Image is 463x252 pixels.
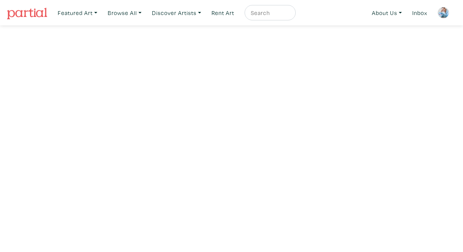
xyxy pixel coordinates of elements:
[104,5,145,21] a: Browse All
[148,5,205,21] a: Discover Artists
[54,5,101,21] a: Featured Art
[438,7,449,18] img: phpThumb.php
[208,5,238,21] a: Rent Art
[368,5,405,21] a: About Us
[409,5,431,21] a: Inbox
[250,8,288,18] input: Search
